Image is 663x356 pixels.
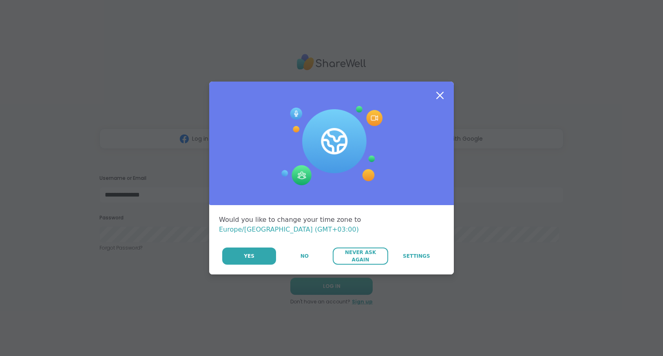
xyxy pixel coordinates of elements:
[301,252,309,260] span: No
[277,248,332,265] button: No
[389,248,444,265] a: Settings
[244,252,254,260] span: Yes
[337,249,384,263] span: Never Ask Again
[403,252,430,260] span: Settings
[333,248,388,265] button: Never Ask Again
[281,106,382,186] img: Session Experience
[219,215,444,234] div: Would you like to change your time zone to
[219,226,359,233] span: Europe/[GEOGRAPHIC_DATA] (GMT+03:00)
[222,248,276,265] button: Yes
